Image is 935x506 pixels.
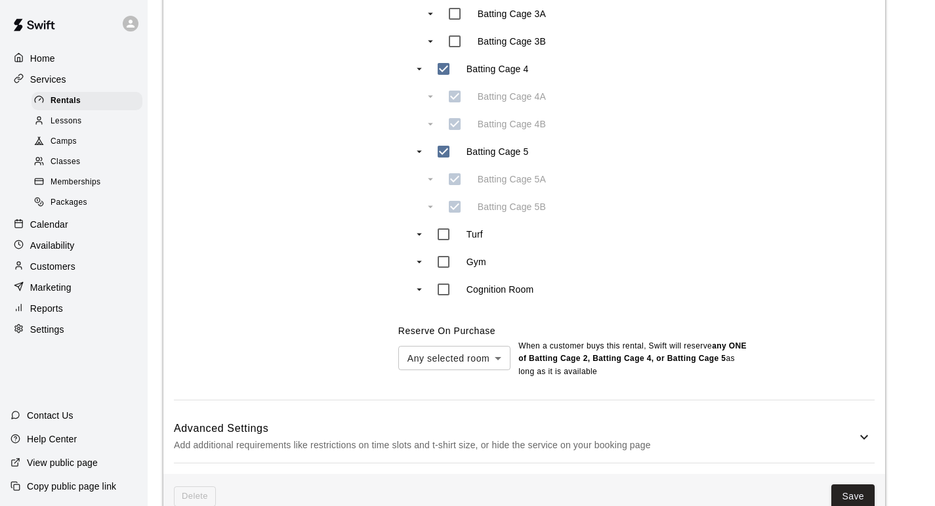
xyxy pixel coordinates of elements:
[30,281,72,294] p: Marketing
[10,257,137,276] a: Customers
[174,420,856,437] h6: Advanced Settings
[467,283,534,296] p: Cognition Room
[30,73,66,86] p: Services
[51,115,82,128] span: Lessons
[31,193,148,213] a: Packages
[467,228,483,241] p: Turf
[398,326,495,336] label: Reserve On Purchase
[10,236,137,255] a: Availability
[30,260,75,273] p: Customers
[31,92,142,110] div: Rentals
[27,456,98,469] p: View public page
[10,70,137,89] a: Services
[27,409,73,422] p: Contact Us
[478,90,546,103] p: Batting Cage 4A
[51,135,77,148] span: Camps
[30,52,55,65] p: Home
[174,437,856,453] p: Add additional requirements like restrictions on time slots and t-shirt size, or hide the service...
[467,145,529,158] p: Batting Cage 5
[51,176,100,189] span: Memberships
[30,218,68,231] p: Calendar
[31,111,148,131] a: Lessons
[478,173,546,186] p: Batting Cage 5A
[31,173,142,192] div: Memberships
[27,480,116,493] p: Copy public page link
[30,323,64,336] p: Settings
[51,156,80,169] span: Classes
[31,91,148,111] a: Rentals
[478,117,546,131] p: Batting Cage 4B
[10,320,137,339] a: Settings
[467,255,486,268] p: Gym
[478,7,546,20] p: Batting Cage 3A
[31,173,148,193] a: Memberships
[31,152,148,173] a: Classes
[10,299,137,318] a: Reports
[10,215,137,234] a: Calendar
[31,133,142,151] div: Camps
[51,196,87,209] span: Packages
[31,112,142,131] div: Lessons
[467,62,529,75] p: Batting Cage 4
[31,194,142,212] div: Packages
[30,302,63,315] p: Reports
[398,346,510,370] div: Any selected room
[10,49,137,68] a: Home
[174,411,875,463] div: Advanced SettingsAdd additional requirements like restrictions on time slots and t-shirt size, or...
[31,153,142,171] div: Classes
[518,340,748,379] p: When a customer buys this rental , Swift will reserve as long as it is available
[51,95,81,108] span: Rentals
[478,35,546,48] p: Batting Cage 3B
[30,239,75,252] p: Availability
[478,200,546,213] p: Batting Cage 5B
[31,132,148,152] a: Camps
[10,278,137,297] a: Marketing
[27,432,77,446] p: Help Center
